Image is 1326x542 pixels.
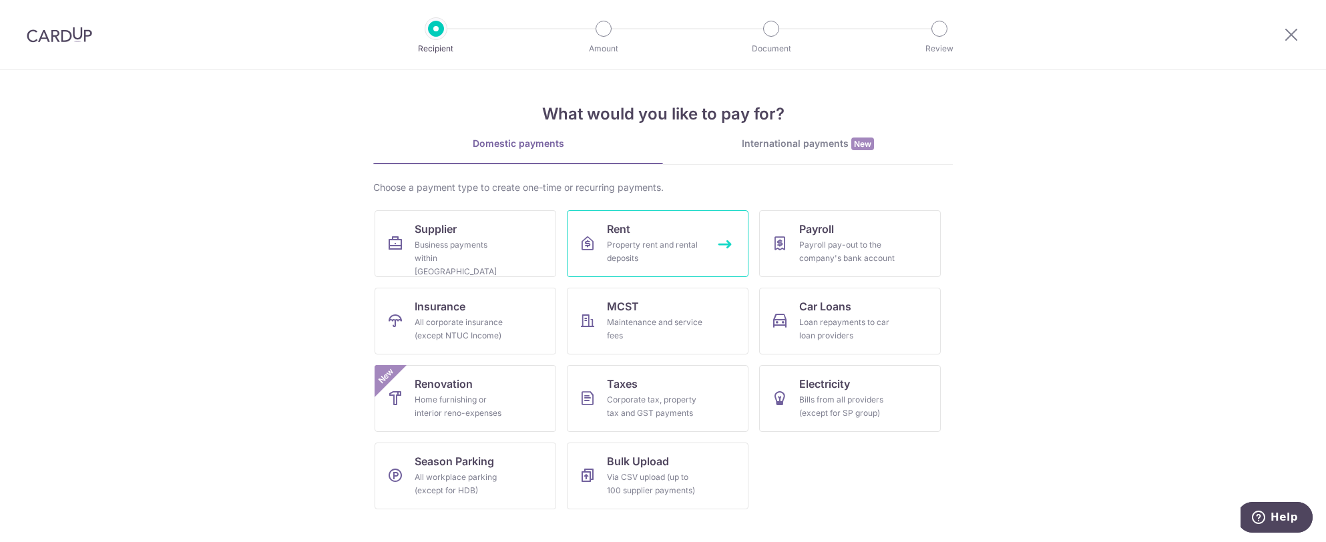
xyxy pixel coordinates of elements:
[375,210,556,277] a: SupplierBusiness payments within [GEOGRAPHIC_DATA]
[373,137,663,150] div: Domestic payments
[27,27,92,43] img: CardUp
[663,137,953,151] div: International payments
[759,365,941,432] a: ElectricityBills from all providers (except for SP group)
[1241,502,1313,535] iframe: Opens a widget where you can find more information
[375,365,397,387] span: New
[567,365,748,432] a: TaxesCorporate tax, property tax and GST payments
[415,238,511,278] div: Business payments within [GEOGRAPHIC_DATA]
[607,471,703,497] div: Via CSV upload (up to 100 supplier payments)
[607,316,703,342] div: Maintenance and service fees
[373,181,953,194] div: Choose a payment type to create one-time or recurring payments.
[799,298,851,314] span: Car Loans
[415,376,473,392] span: Renovation
[387,42,485,55] p: Recipient
[722,42,821,55] p: Document
[799,316,895,342] div: Loan repayments to car loan providers
[415,393,511,420] div: Home furnishing or interior reno-expenses
[607,221,630,237] span: Rent
[607,393,703,420] div: Corporate tax, property tax and GST payments
[567,210,748,277] a: RentProperty rent and rental deposits
[607,238,703,265] div: Property rent and rental deposits
[373,102,953,126] h4: What would you like to pay for?
[567,288,748,354] a: MCSTMaintenance and service fees
[799,393,895,420] div: Bills from all providers (except for SP group)
[799,238,895,265] div: Payroll pay-out to the company's bank account
[759,210,941,277] a: PayrollPayroll pay-out to the company's bank account
[415,221,457,237] span: Supplier
[415,316,511,342] div: All corporate insurance (except NTUC Income)
[375,365,556,432] a: RenovationHome furnishing or interior reno-expensesNew
[607,376,638,392] span: Taxes
[607,453,669,469] span: Bulk Upload
[554,42,653,55] p: Amount
[415,298,465,314] span: Insurance
[607,298,639,314] span: MCST
[375,288,556,354] a: InsuranceAll corporate insurance (except NTUC Income)
[759,288,941,354] a: Car LoansLoan repayments to car loan providers
[799,221,834,237] span: Payroll
[415,453,494,469] span: Season Parking
[375,443,556,509] a: Season ParkingAll workplace parking (except for HDB)
[799,376,850,392] span: Electricity
[415,471,511,497] div: All workplace parking (except for HDB)
[567,443,748,509] a: Bulk UploadVia CSV upload (up to 100 supplier payments)
[890,42,989,55] p: Review
[30,9,57,21] span: Help
[851,138,874,150] span: New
